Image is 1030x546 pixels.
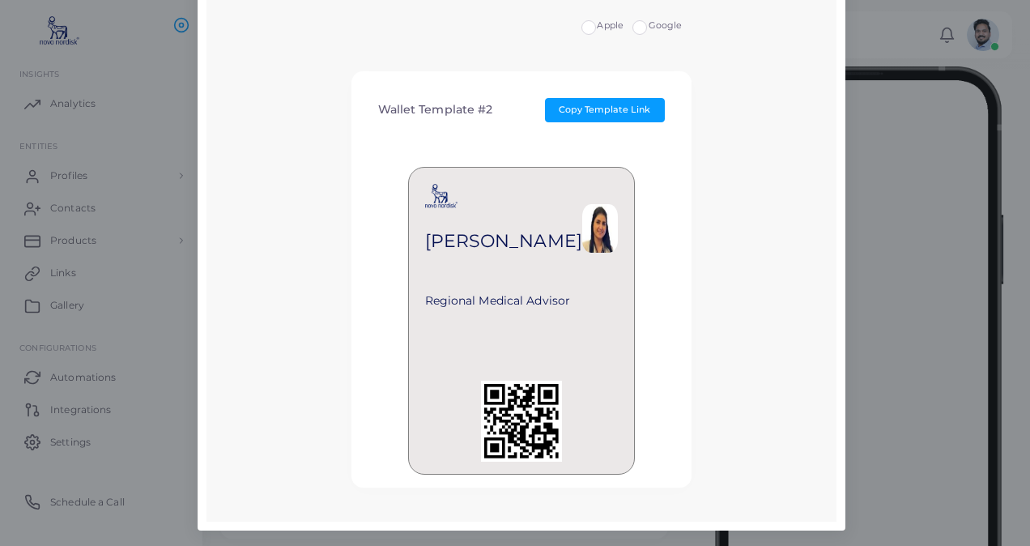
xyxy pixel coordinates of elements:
span: [PERSON_NAME] [425,230,582,252]
span: Apple [597,19,624,31]
button: Copy Template Link [545,98,665,122]
img: Logo [425,184,458,208]
span: Regional Medical Advisor [425,292,618,309]
span: Copy Template Link [559,104,650,115]
span: Google [649,19,683,31]
img: 4ace4a7f69984b5944fa8be18f27719a849b4c17c2cc80d9f3216361faafceb7.png [582,204,618,253]
img: QR Code [481,381,562,462]
h4: Wallet Template #2 [378,103,493,117]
